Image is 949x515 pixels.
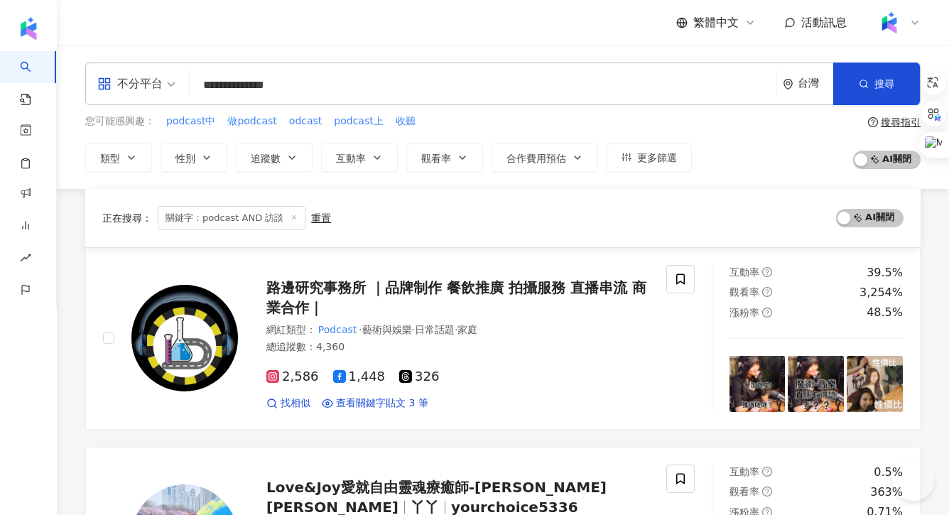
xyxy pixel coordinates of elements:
button: 合作費用預估 [492,143,598,172]
span: question-circle [762,487,772,497]
img: post-image [847,356,903,412]
div: 39.5% [867,265,903,281]
img: post-image [730,356,786,412]
span: 互動率 [730,266,759,278]
span: 活動訊息 [801,16,847,29]
img: Kolr%20app%20icon%20%281%29.png [876,9,903,36]
span: 找相似 [281,396,310,411]
mark: Podcast [316,322,359,337]
button: 互動率 [321,143,398,172]
span: 搜尋 [874,78,894,90]
a: 查看關鍵字貼文 3 筆 [322,396,428,411]
span: 日常話題 [415,324,455,335]
button: 觀看率 [406,143,483,172]
span: 觀看率 [730,286,759,298]
span: 查看關鍵字貼文 3 筆 [336,396,428,411]
div: 363% [870,484,903,500]
img: logo icon [17,17,40,40]
img: post-image [788,356,844,412]
a: 找相似 [266,396,310,411]
span: · [455,324,457,335]
span: 性別 [175,153,195,164]
span: 互動率 [730,466,759,477]
span: 收聽 [396,114,416,129]
span: 326 [399,369,439,384]
span: 更多篩選 [637,152,677,163]
button: 收聽 [395,114,416,129]
div: 0.5% [874,465,903,480]
div: 網紅類型 ： [266,323,649,337]
span: question-circle [762,467,772,477]
span: 互動率 [336,153,366,164]
span: 1,448 [333,369,386,384]
span: 做podcast [227,114,276,129]
span: 您可能感興趣： [85,114,155,129]
span: question-circle [762,308,772,318]
span: 類型 [100,153,120,164]
span: 路邊研究事務所 ｜品牌制作 餐飲推廣 拍攝服務 直播串流 商業合作｜ [266,279,646,316]
a: search [20,51,48,107]
span: question-circle [868,117,878,127]
button: podcast上 [333,114,384,129]
span: · [412,324,415,335]
span: 關鍵字：podcast AND 訪談 [158,206,305,230]
a: KOL Avatar路邊研究事務所 ｜品牌制作 餐飲推廣 拍攝服務 直播串流 商業合作｜網紅類型：Podcast·藝術與娛樂·日常話題·家庭總追蹤數：4,3602,5861,448326找相似查... [85,247,921,430]
button: 更多篩選 [607,143,692,172]
button: 追蹤數 [236,143,313,172]
div: 總追蹤數 ： 4,360 [266,340,649,354]
button: podcast中 [166,114,216,129]
button: 搜尋 [833,63,920,105]
span: question-circle [762,267,772,277]
div: 搜尋指引 [881,116,921,128]
span: 觀看率 [730,486,759,497]
span: podcast中 [166,114,215,129]
div: 台灣 [798,77,833,90]
div: 不分平台 [97,72,163,95]
button: 類型 [85,143,152,172]
img: KOL Avatar [131,285,238,391]
span: 藝術與娛樂 [362,324,412,335]
span: · [359,324,362,335]
span: 追蹤數 [251,153,281,164]
span: 繁體中文 [693,15,739,31]
span: 漲粉率 [730,307,759,318]
span: 正在搜尋 ： [102,212,152,224]
div: 重置 [311,212,331,224]
span: 觀看率 [421,153,451,164]
span: rise [20,244,31,276]
div: 3,254% [859,285,903,300]
span: podcast上 [334,114,383,129]
div: 48.5% [867,305,903,320]
span: question-circle [762,287,772,297]
span: appstore [97,77,112,91]
span: 合作費用預估 [506,153,566,164]
span: 家庭 [457,324,477,335]
span: environment [783,79,793,90]
button: odcast [288,114,323,129]
span: 2,586 [266,369,319,384]
button: 做podcast [227,114,277,129]
button: 性別 [161,143,227,172]
iframe: Help Scout Beacon - Open [892,458,935,501]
